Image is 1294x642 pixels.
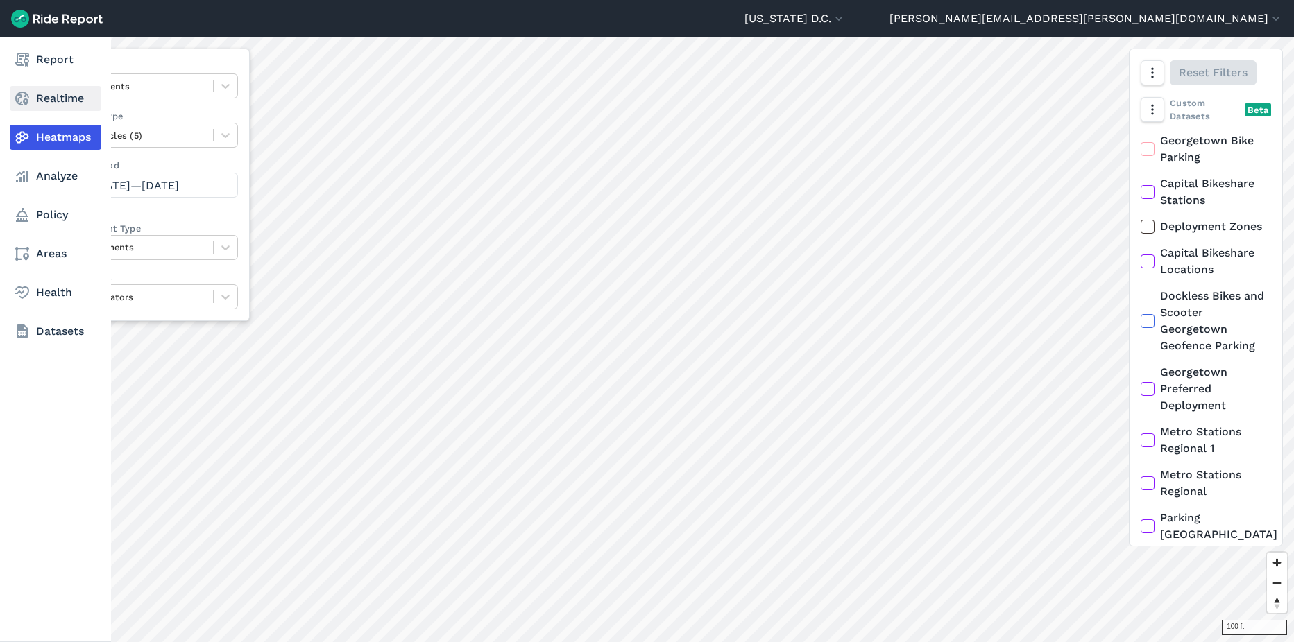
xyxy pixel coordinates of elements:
a: Report [10,47,101,72]
canvas: Map [44,37,1294,642]
label: Parking [GEOGRAPHIC_DATA] [1141,510,1271,543]
a: Realtime [10,86,101,111]
label: Georgetown Preferred Deployment [1141,364,1271,414]
button: Zoom out [1267,573,1287,593]
a: Health [10,280,101,305]
button: [DATE]—[DATE] [67,173,238,198]
label: Curb Event Type [67,222,238,235]
span: Reset Filters [1179,64,1248,81]
span: [DATE]—[DATE] [93,179,179,192]
button: [US_STATE] D.C. [744,10,846,27]
label: Metro Stations Regional [1141,467,1271,500]
label: Operators [67,271,238,284]
div: Custom Datasets [1141,96,1271,123]
button: Reset Filters [1170,60,1257,85]
div: Beta [1245,103,1271,116]
button: Reset bearing to north [1267,593,1287,613]
div: 100 ft [1222,620,1287,635]
label: Vehicle Type [67,110,238,123]
a: Analyze [10,164,101,189]
button: [PERSON_NAME][EMAIL_ADDRESS][PERSON_NAME][DOMAIN_NAME] [889,10,1283,27]
button: Zoom in [1267,553,1287,573]
label: Capital Bikeshare Locations [1141,245,1271,278]
label: Deployment Zones [1141,218,1271,235]
label: Dockless Bikes and Scooter Georgetown Geofence Parking [1141,288,1271,354]
label: Capital Bikeshare Stations [1141,175,1271,209]
a: Datasets [10,319,101,344]
a: Areas [10,241,101,266]
label: Metro Stations Regional 1 [1141,424,1271,457]
a: Heatmaps [10,125,101,150]
label: Georgetown Bike Parking [1141,132,1271,166]
img: Ride Report [11,10,103,28]
a: Policy [10,202,101,227]
label: Data Period [67,159,238,172]
label: Data Type [67,60,238,73]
